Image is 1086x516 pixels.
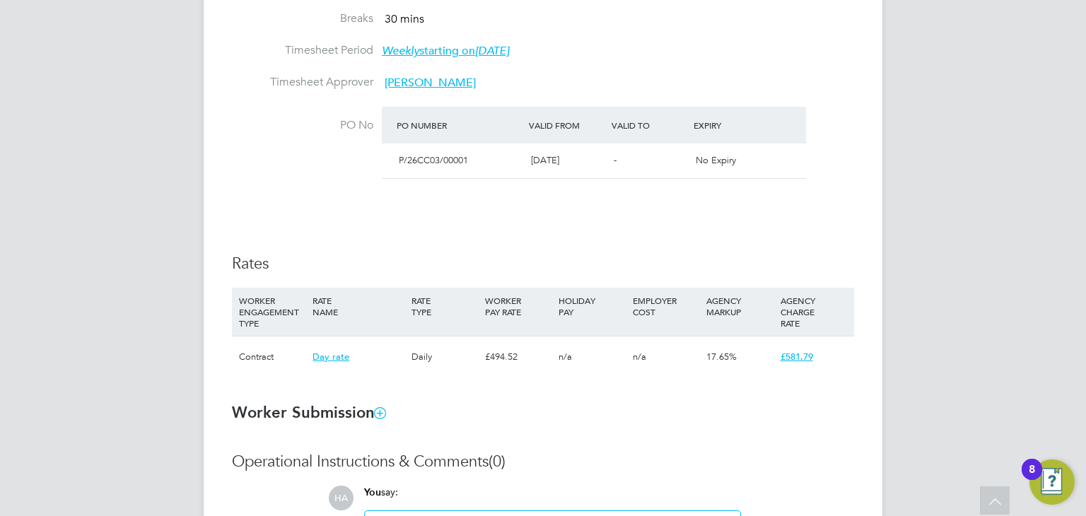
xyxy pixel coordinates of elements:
span: £581.79 [781,351,813,363]
button: Open Resource Center, 8 new notifications [1029,459,1075,505]
span: n/a [559,351,572,363]
span: [PERSON_NAME] [385,76,476,90]
em: Weekly [382,44,419,58]
span: 30 mins [385,13,424,27]
div: RATE NAME [309,288,407,324]
span: HA [329,486,354,510]
h3: Operational Instructions & Comments [232,452,854,472]
b: Worker Submission [232,403,385,422]
div: 8 [1029,469,1035,488]
h3: Rates [232,254,854,274]
div: Valid From [525,112,608,138]
span: - [614,154,617,166]
span: You [364,486,381,498]
div: Contract [235,336,309,377]
em: [DATE] [475,44,509,58]
label: Timesheet Period [232,43,373,58]
span: [DATE] [531,154,559,166]
div: AGENCY CHARGE RATE [777,288,851,336]
span: Day rate [313,351,349,363]
div: WORKER PAY RATE [481,288,555,324]
label: Breaks [232,11,373,26]
span: starting on [382,44,509,58]
div: EMPLOYER COST [629,288,703,324]
span: P/26CC03/00001 [399,154,468,166]
div: RATE TYPE [408,288,481,324]
span: No Expiry [696,154,736,166]
div: AGENCY MARKUP [703,288,776,324]
div: £494.52 [481,336,555,377]
span: (0) [489,452,506,471]
div: say: [364,486,741,510]
span: 17.65% [706,351,737,363]
div: Valid To [608,112,691,138]
div: WORKER ENGAGEMENT TYPE [235,288,309,336]
div: Daily [408,336,481,377]
div: PO Number [393,112,525,138]
div: Expiry [690,112,773,138]
div: HOLIDAY PAY [555,288,629,324]
span: n/a [633,351,646,363]
label: PO No [232,118,373,133]
label: Timesheet Approver [232,75,373,90]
